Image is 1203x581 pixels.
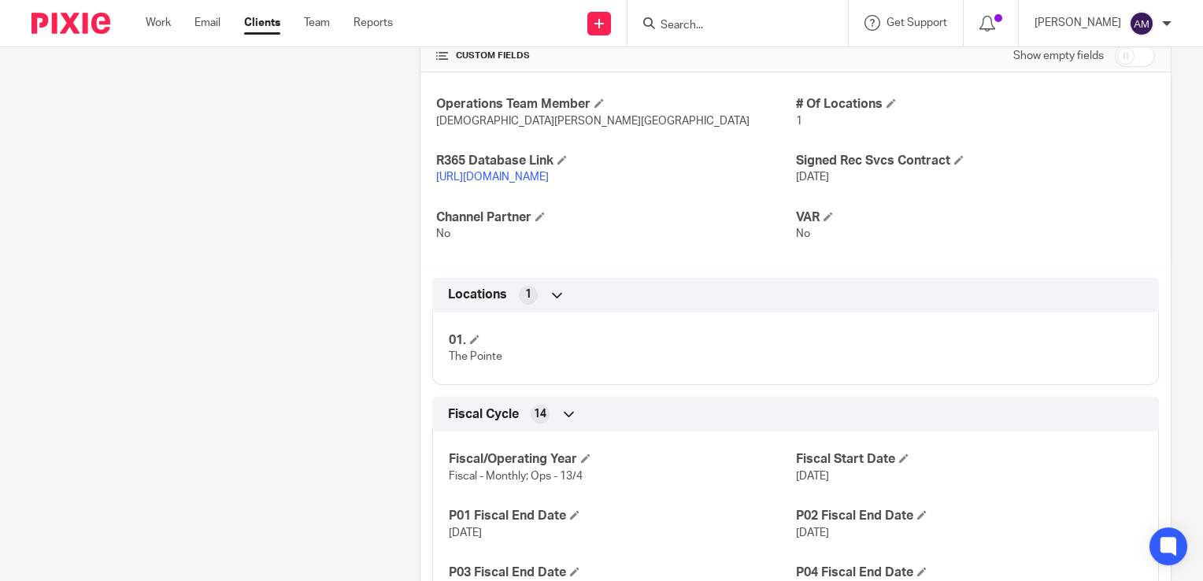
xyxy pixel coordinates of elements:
[525,287,531,302] span: 1
[796,153,1155,169] h4: Signed Rec Svcs Contract
[449,451,795,468] h4: Fiscal/Operating Year
[194,15,220,31] a: Email
[449,564,795,581] h4: P03 Fiscal End Date
[244,15,280,31] a: Clients
[146,15,171,31] a: Work
[796,527,829,538] span: [DATE]
[436,172,549,183] a: [URL][DOMAIN_NAME]
[796,451,1142,468] h4: Fiscal Start Date
[436,228,450,239] span: No
[448,287,507,303] span: Locations
[436,96,795,113] h4: Operations Team Member
[1035,15,1121,31] p: [PERSON_NAME]
[304,15,330,31] a: Team
[796,209,1155,226] h4: VAR
[796,508,1142,524] h4: P02 Fiscal End Date
[887,17,947,28] span: Get Support
[534,406,546,422] span: 14
[796,564,1142,581] h4: P04 Fiscal End Date
[796,172,829,183] span: [DATE]
[796,471,829,482] span: [DATE]
[449,471,583,482] span: Fiscal - Monthly; Ops - 13/4
[449,351,502,362] span: The Pointe
[449,332,795,349] h4: 01.
[449,527,482,538] span: [DATE]
[436,209,795,226] h4: Channel Partner
[449,508,795,524] h4: P01 Fiscal End Date
[796,228,810,239] span: No
[1129,11,1154,36] img: svg%3E
[1013,48,1104,64] label: Show empty fields
[31,13,110,34] img: Pixie
[436,116,750,127] span: [DEMOGRAPHIC_DATA][PERSON_NAME][GEOGRAPHIC_DATA]
[436,153,795,169] h4: R365 Database Link
[796,96,1155,113] h4: # Of Locations
[796,116,802,127] span: 1
[436,50,795,62] h4: CUSTOM FIELDS
[448,406,519,423] span: Fiscal Cycle
[353,15,393,31] a: Reports
[659,19,801,33] input: Search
